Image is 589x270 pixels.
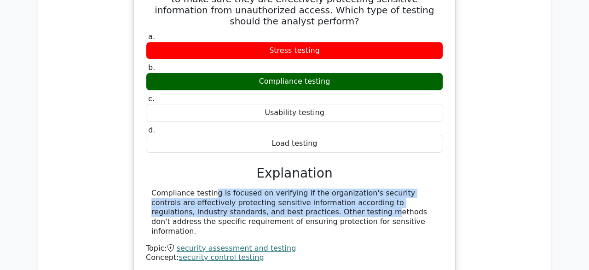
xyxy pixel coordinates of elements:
[148,94,155,103] span: c.
[148,63,155,72] span: b.
[146,244,443,253] div: Topic:
[146,104,443,122] div: Usability testing
[151,166,438,181] h3: Explanation
[151,189,438,236] div: Compliance testing is focused on verifying if the organization's security controls are effectivel...
[179,253,264,262] a: security control testing
[146,42,443,60] div: Stress testing
[148,32,155,41] span: a.
[146,73,443,91] div: Compliance testing
[148,126,155,134] span: d.
[146,253,443,263] div: Concept:
[177,244,296,253] a: security assessment and testing
[146,135,443,153] div: Load testing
